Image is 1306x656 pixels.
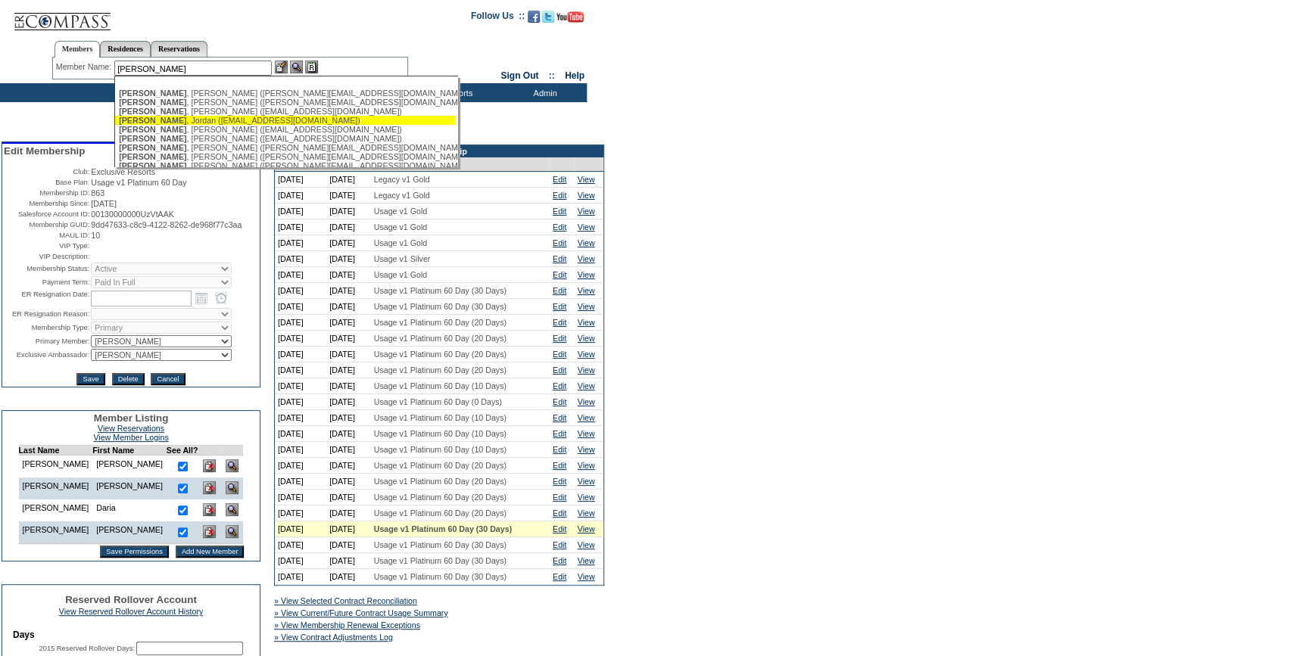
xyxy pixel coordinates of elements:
[374,397,502,406] span: Usage v1 Platinum 60 Day (0 Days)
[4,167,89,176] td: Club:
[275,505,326,521] td: [DATE]
[578,461,595,470] a: View
[326,172,370,188] td: [DATE]
[578,191,595,200] a: View
[203,525,216,538] img: Delete
[374,524,512,533] span: Usage v1 Platinum 60 Day (30 Days)
[91,210,174,219] span: 00130000000UzVtAAK
[326,235,370,251] td: [DATE]
[578,286,595,295] a: View
[549,70,555,81] span: ::
[374,207,428,216] span: Usage v1 Gold
[275,490,326,505] td: [DATE]
[578,254,595,263] a: View
[326,283,370,299] td: [DATE]
[553,207,566,216] a: Edit
[578,540,595,549] a: View
[4,322,89,334] td: Membership Type:
[578,302,595,311] a: View
[374,445,507,454] span: Usage v1 Platinum 60 Day (10 Days)
[578,445,595,454] a: View
[119,107,186,116] span: [PERSON_NAME]
[326,362,370,378] td: [DATE]
[556,15,584,24] a: Subscribe to our YouTube Channel
[374,254,431,263] span: Usage v1 Silver
[553,524,566,533] a: Edit
[119,98,186,107] span: [PERSON_NAME]
[553,270,566,279] a: Edit
[203,503,216,516] img: Delete
[100,41,151,57] a: Residences
[18,477,92,499] td: [PERSON_NAME]
[275,553,326,569] td: [DATE]
[119,143,452,152] div: , [PERSON_NAME] ([PERSON_NAME][EMAIL_ADDRESS][DOMAIN_NAME])
[553,334,566,343] a: Edit
[274,608,448,617] a: » View Current/Future Contract Usage Summary
[275,521,326,537] td: [DATE]
[65,594,197,605] span: Reserved Rollover Account
[213,290,229,306] a: Open the time view popup.
[193,290,210,306] a: Open the calendar popup.
[55,41,101,58] a: Members
[151,41,207,57] a: Reservations
[275,267,326,283] td: [DATE]
[553,556,566,565] a: Edit
[374,556,507,565] span: Usage v1 Platinum 60 Day (30 Days)
[59,607,204,616] a: View Reserved Rollover Account History
[374,365,507,375] span: Usage v1 Platinum 60 Day (20 Days)
[275,569,326,585] td: [DATE]
[374,175,430,184] span: Legacy v1 Gold
[275,426,326,442] td: [DATE]
[374,286,507,295] span: Usage v1 Platinum 60 Day (30 Days)
[274,633,393,642] a: » View Contract Adjustments Log
[578,477,595,486] a: View
[4,252,89,261] td: VIP Description:
[578,493,595,502] a: View
[578,350,595,359] a: View
[305,61,318,73] img: Reservations
[553,445,566,454] a: Edit
[18,521,92,544] td: [PERSON_NAME]
[119,134,452,143] div: , [PERSON_NAME] ([EMAIL_ADDRESS][DOMAIN_NAME])
[471,9,525,27] td: Follow Us ::
[578,318,595,327] a: View
[275,251,326,267] td: [DATE]
[326,537,370,553] td: [DATE]
[326,267,370,283] td: [DATE]
[326,458,370,474] td: [DATE]
[274,620,420,630] a: » View Membership Renewal Exceptions
[553,238,566,247] a: Edit
[275,283,326,299] td: [DATE]
[553,572,566,581] a: Edit
[176,546,245,558] input: Add New Member
[553,302,566,311] a: Edit
[326,521,370,537] td: [DATE]
[578,270,595,279] a: View
[4,276,89,288] td: Payment Term:
[4,349,89,361] td: Exclusive Ambassador:
[4,290,89,306] td: ER Resignation Date:
[374,540,507,549] span: Usage v1 Platinum 60 Day (30 Days)
[92,499,167,521] td: Daria
[275,362,326,378] td: [DATE]
[91,199,117,208] span: [DATE]
[226,459,238,472] img: View Dashboard
[553,493,566,502] a: Edit
[4,220,89,229] td: Membership GUID:
[374,381,507,390] span: Usage v1 Platinum 60 Day (10 Days)
[94,412,169,424] span: Member Listing
[374,572,507,581] span: Usage v1 Platinum 60 Day (30 Days)
[528,15,540,24] a: Become our fan on Facebook
[326,204,370,219] td: [DATE]
[578,334,595,343] a: View
[226,525,238,538] img: View Dashboard
[91,167,155,176] span: Exclusive Resorts
[553,175,566,184] a: Edit
[226,481,238,494] img: View Dashboard
[326,490,370,505] td: [DATE]
[275,219,326,235] td: [DATE]
[119,89,452,98] div: , [PERSON_NAME] ([PERSON_NAME][EMAIL_ADDRESS][DOMAIN_NAME])
[275,378,326,394] td: [DATE]
[275,537,326,553] td: [DATE]
[275,331,326,347] td: [DATE]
